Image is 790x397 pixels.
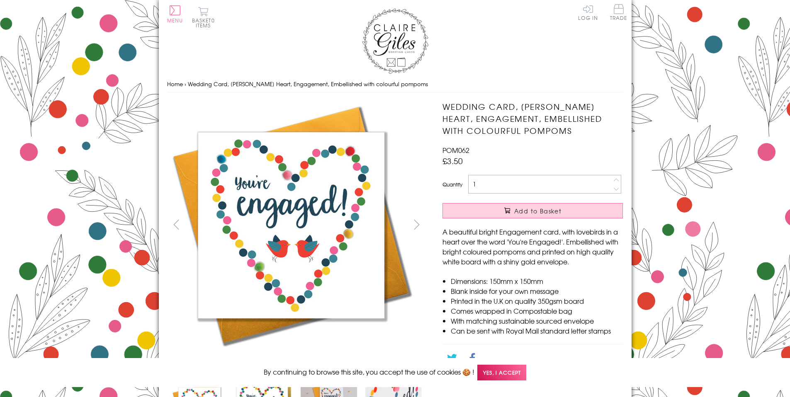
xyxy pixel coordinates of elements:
[442,155,463,167] span: £3.50
[477,365,526,381] span: Yes, I accept
[610,4,627,20] span: Trade
[451,296,623,306] li: Printed in the U.K on quality 350gsm board
[362,8,428,74] img: Claire Giles Greetings Cards
[167,101,416,349] img: Wedding Card, Dotty Heart, Engagement, Embellished with colourful pompoms
[192,7,215,28] button: Basket0 items
[442,203,623,218] button: Add to Basket
[451,306,623,316] li: Comes wrapped in Compostable bag
[167,76,623,93] nav: breadcrumbs
[442,181,462,188] label: Quantity
[578,4,598,20] a: Log In
[451,286,623,296] li: Blank inside for your own message
[167,215,186,234] button: prev
[451,276,623,286] li: Dimensions: 150mm x 150mm
[188,80,428,88] span: Wedding Card, [PERSON_NAME] Heart, Engagement, Embellished with colourful pompoms
[167,80,183,88] a: Home
[442,101,623,136] h1: Wedding Card, [PERSON_NAME] Heart, Engagement, Embellished with colourful pompoms
[185,80,186,88] span: ›
[451,316,623,326] li: With matching sustainable sourced envelope
[167,5,183,23] button: Menu
[451,326,623,336] li: Can be sent with Royal Mail standard letter stamps
[442,227,623,266] p: A beautiful bright Engagement card, with lovebirds in a heart over the word 'You're Engaged!'. Em...
[610,4,627,22] a: Trade
[167,17,183,24] span: Menu
[442,145,469,155] span: POM062
[426,101,675,347] img: Wedding Card, Dotty Heart, Engagement, Embellished with colourful pompoms
[196,17,215,29] span: 0 items
[407,215,426,234] button: next
[514,207,562,215] span: Add to Basket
